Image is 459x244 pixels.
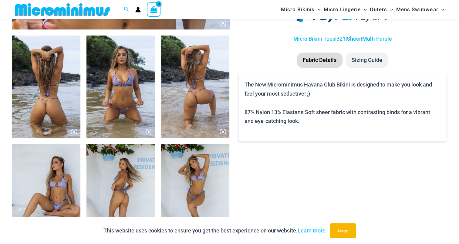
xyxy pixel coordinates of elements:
[330,223,356,238] button: Accept
[278,1,447,18] nav: Site Navigation
[245,80,440,98] p: The New Microminimus Havana Club Bikini is designed to make you look and feel your most seductive...
[293,36,335,42] a: Micro Bikini Tops
[396,2,438,17] span: Mens Swimwear
[124,6,129,13] a: Search icon link
[279,2,322,17] a: Micro BikinisMenu ToggleMenu Toggle
[368,2,395,17] a: OutersMenu ToggleMenu Toggle
[135,7,141,12] a: Account icon link
[12,36,80,138] img: Havana Club Purple Multi 321 Top 451 Bottom
[281,2,315,17] span: Micro Bikinis
[395,2,446,17] a: Mens SwimwearMenu ToggleMenu Toggle
[86,36,155,138] img: Havana Club Purple Multi 321 Top 451 Bottom
[161,36,229,138] img: Havana Club Purple Multi 321 Top 451 Bottom
[336,36,346,42] a: 321
[347,36,361,42] a: Sheer
[297,53,343,68] li: Fabric Details
[103,226,326,235] p: This website uses cookies to ensure you get the best experience on our website.
[376,36,392,42] a: Purple
[315,2,321,17] span: Menu Toggle
[238,34,447,43] p: | | |
[12,3,112,16] img: MM SHOP LOGO FLAT
[245,108,440,126] p: 87% Nylon 13% Elastane Soft sheer fabric with contrasting binds for a vibrant and eye-catching look.
[438,2,444,17] span: Menu Toggle
[147,2,161,16] a: View Shopping Cart, empty
[322,2,368,17] a: Micro LingerieMenu ToggleMenu Toggle
[387,2,393,17] span: Menu Toggle
[370,2,387,17] span: Outers
[362,36,375,42] a: Multi
[298,227,326,234] a: Learn more
[324,2,361,17] span: Micro Lingerie
[361,2,367,17] span: Menu Toggle
[346,53,388,68] li: Sizing Guide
